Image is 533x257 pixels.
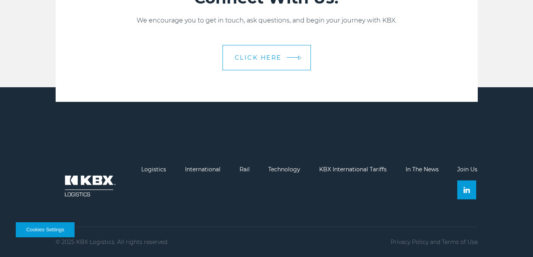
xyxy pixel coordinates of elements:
img: arrow [298,56,301,60]
button: Cookies Settings [16,222,75,237]
a: Technology [268,166,300,173]
img: kbx logo [56,166,123,206]
a: Join Us [457,166,477,173]
a: Logistics [141,166,166,173]
p: We encourage you to get in touch, ask questions, and begin your journey with KBX. [56,16,478,25]
a: CLICK HERE arrow arrow [223,45,311,70]
a: International [185,166,221,173]
a: Rail [239,166,250,173]
a: KBX International Tariffs [319,166,387,173]
p: © 2025 KBX Logistics. All rights reserved. [56,239,168,245]
a: Privacy Policy [391,238,428,246]
img: Linkedin [464,187,470,193]
span: CLICK HERE [235,54,282,60]
span: and [430,238,440,246]
a: In The News [406,166,439,173]
a: Terms of Use [442,238,478,246]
